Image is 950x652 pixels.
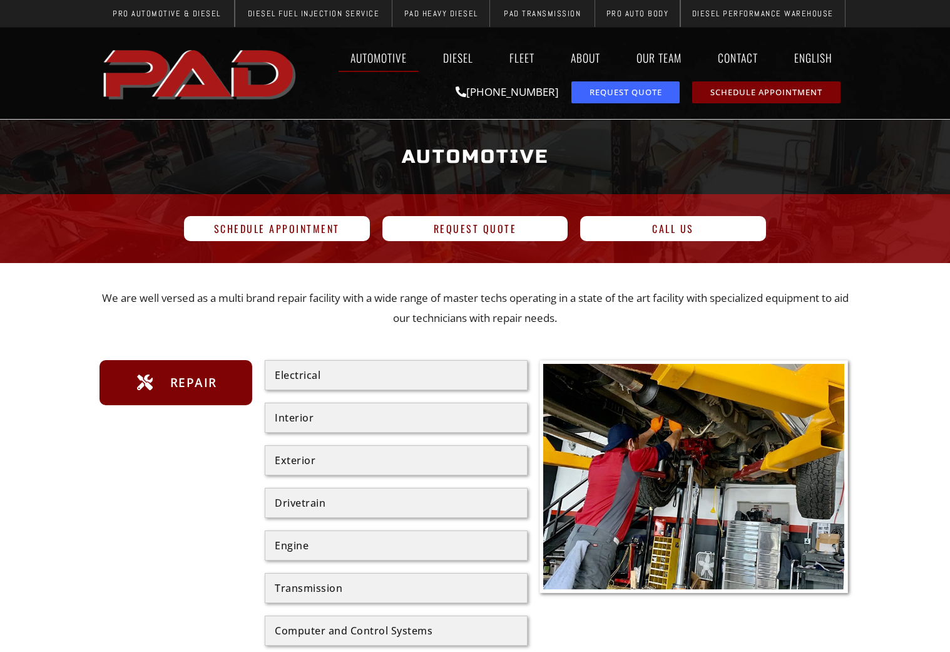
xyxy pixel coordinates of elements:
img: The image shows the word "PAD" in bold, red, uppercase letters with a slight shadow effect. [100,39,302,107]
span: Pro Automotive & Diesel [113,9,221,18]
a: Our Team [625,43,693,72]
span: Request Quote [434,224,517,234]
img: A mechanic in a red shirt and gloves works under a raised vehicle on a lift in an auto repair shop. [543,364,844,590]
a: request a service or repair quote [571,81,680,103]
div: Engine [275,541,518,551]
a: About [559,43,612,72]
div: Exterior [275,455,518,465]
h1: Automotive [106,133,844,180]
div: Transmission [275,583,518,593]
span: Diesel Performance Warehouse [692,9,834,18]
a: Call Us [580,216,766,241]
div: Drivetrain [275,498,518,508]
nav: Menu [302,43,850,72]
a: schedule repair or service appointment [692,81,840,103]
span: PAD Heavy Diesel [404,9,478,18]
span: Schedule Appointment [214,224,340,234]
span: PAD Transmission [504,9,581,18]
span: Pro Auto Body [606,9,669,18]
span: Repair [167,373,217,393]
div: Electrical [275,370,518,380]
a: English [782,43,850,72]
a: Automotive [339,43,419,72]
a: Diesel [431,43,485,72]
span: Call Us [652,224,694,234]
a: Request Quote [382,216,568,241]
a: Schedule Appointment [184,216,370,241]
div: Computer and Control Systems [275,626,518,636]
a: Fleet [498,43,546,72]
a: pro automotive and diesel home page [100,39,302,107]
span: Request Quote [590,88,662,96]
p: We are well versed as a multi brand repair facility with a wide range of master techs operating i... [100,288,850,329]
a: Contact [706,43,770,72]
span: Schedule Appointment [710,88,822,96]
span: Diesel Fuel Injection Service [248,9,380,18]
a: [PHONE_NUMBER] [456,85,559,99]
div: Interior [275,413,518,423]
